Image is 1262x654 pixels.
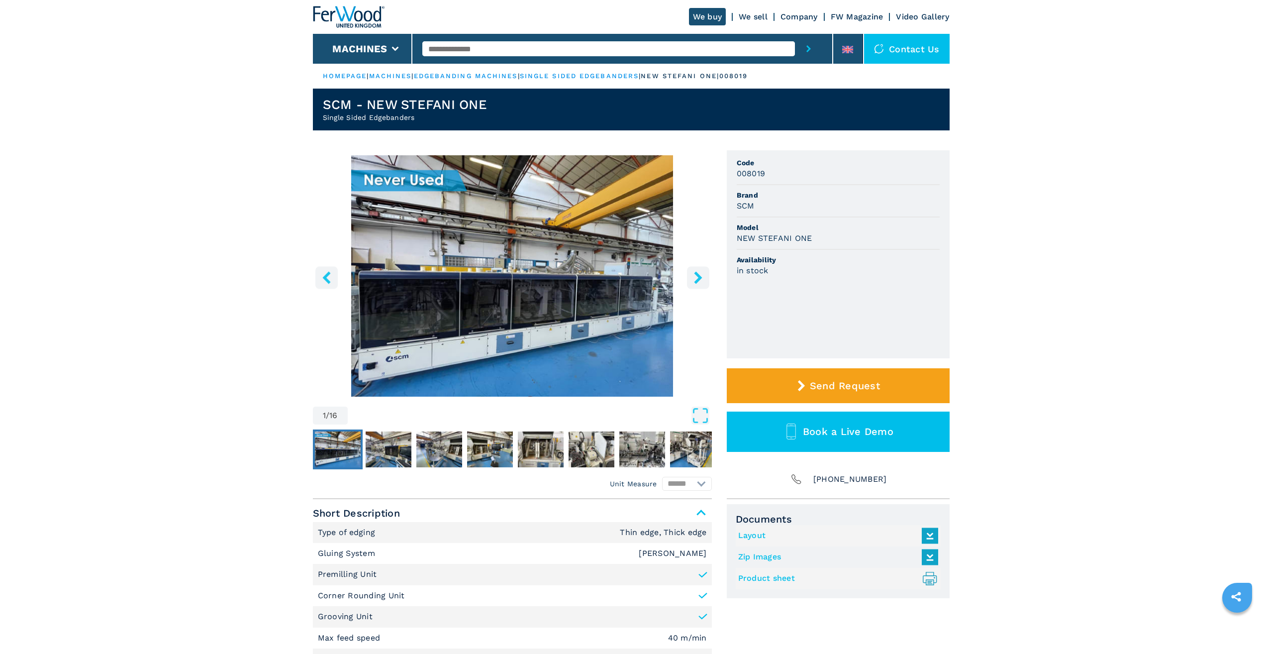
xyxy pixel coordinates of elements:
span: | [367,72,369,80]
a: Product sheet [738,570,933,587]
img: 756f7bddafe69397f8cf7fa1ceecd91c [569,432,614,467]
span: / [326,412,329,420]
h3: NEW STEFANI ONE [737,232,812,244]
span: Brand [737,190,940,200]
a: Company [780,12,818,21]
p: Premilling Unit [318,569,377,580]
button: submit-button [795,34,822,64]
img: 52981fb1ee67daf14a42a0d2783ae416 [366,432,411,467]
img: bd5f73943ebb36e7728e6139dcf79e83 [518,432,564,467]
div: Contact us [864,34,950,64]
button: right-button [687,266,709,289]
a: Zip Images [738,549,933,565]
p: Grooving Unit [318,611,373,622]
a: single sided edgebanders [520,72,639,80]
button: left-button [315,266,338,289]
span: | [411,72,413,80]
img: Contact us [874,44,884,54]
button: Go to Slide 4 [465,430,515,469]
a: We buy [689,8,726,25]
button: Machines [332,43,387,55]
h3: SCM [737,200,755,212]
p: 008019 [719,72,748,81]
img: f8a941216ec6b03123a9ea1262517f18 [670,432,716,467]
a: HOMEPAGE [323,72,367,80]
span: Book a Live Demo [803,426,893,437]
a: Video Gallery [896,12,949,21]
span: 16 [329,412,338,420]
img: Single Sided Edgebanders SCM NEW STEFANI ONE [313,155,712,397]
span: Availability [737,255,940,265]
p: Corner Rounding Unit [318,590,405,601]
a: Layout [738,528,933,544]
span: Documents [736,513,941,525]
span: | [639,72,641,80]
img: 28f3ce6e5441830d34bbf492df91dd66 [619,432,665,467]
p: new stefani one | [641,72,719,81]
iframe: Chat [1220,609,1255,647]
a: edgebanding machines [414,72,518,80]
em: [PERSON_NAME] [639,549,706,557]
em: Thin edge, Thick edge [620,529,706,537]
a: machines [369,72,412,80]
span: Send Request [810,380,880,392]
button: Go to Slide 6 [567,430,616,469]
span: | [518,72,520,80]
p: Max feed speed [318,633,383,644]
button: Send Request [727,368,950,403]
button: Go to Slide 8 [668,430,718,469]
span: Short Description [313,504,712,522]
div: Go to Slide 1 [313,155,712,397]
em: Unit Measure [610,479,657,489]
img: 3cf9faf07b32017add96ab5d67ee8191 [315,432,361,467]
h3: in stock [737,265,769,276]
button: Go to Slide 5 [516,430,566,469]
p: Type of edging [318,527,378,538]
span: Code [737,158,940,168]
nav: Thumbnail Navigation [313,430,712,469]
p: Gluing System [318,548,378,559]
button: Go to Slide 7 [617,430,667,469]
button: Book a Live Demo [727,412,950,452]
button: Open Fullscreen [350,407,709,425]
a: FW Magazine [831,12,883,21]
button: Go to Slide 2 [364,430,413,469]
button: Go to Slide 1 [313,430,363,469]
h3: 008019 [737,168,766,179]
em: 40 m/min [668,634,707,642]
h2: Single Sided Edgebanders [323,112,487,122]
h1: SCM - NEW STEFANI ONE [323,97,487,112]
a: sharethis [1224,584,1249,609]
button: Go to Slide 3 [414,430,464,469]
img: Ferwood [313,6,385,28]
span: [PHONE_NUMBER] [813,472,887,486]
img: 27940ca1e7cc3ba766a83615fd7b37db [416,432,462,467]
span: Model [737,222,940,232]
span: 1 [323,412,326,420]
img: Phone [789,472,803,486]
img: 3d377829833516d53bc5711926a1e11c [467,432,513,467]
a: We sell [739,12,768,21]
